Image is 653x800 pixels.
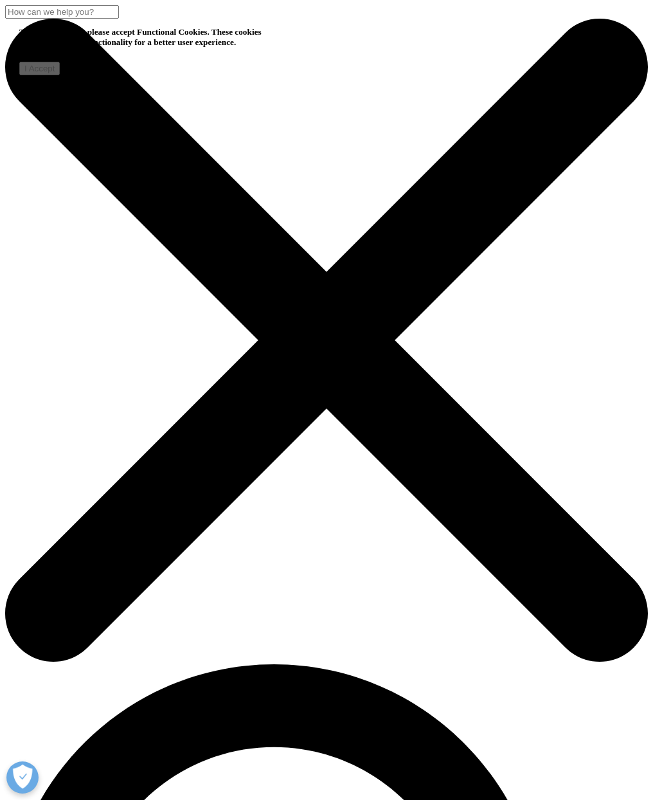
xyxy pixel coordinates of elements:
div: Clear [5,19,648,664]
svg: Clear [5,19,648,662]
input: Search [5,5,119,19]
h5: To download files, please accept Functional Cookies. These cookies provide enhanced functionality... [19,27,291,48]
input: I Accept [19,62,60,75]
button: Open Preferences [6,761,39,794]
